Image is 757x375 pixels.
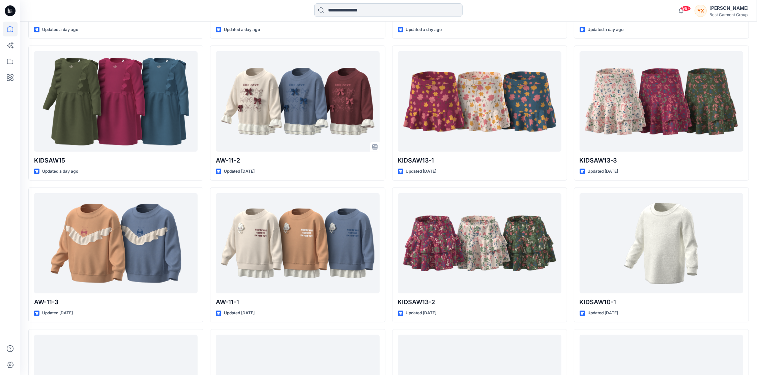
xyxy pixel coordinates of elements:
[224,168,255,175] p: Updated [DATE]
[224,26,260,33] p: Updated a day ago
[34,51,198,152] a: KIDSAW15
[709,12,749,17] div: Best Garment Group
[580,193,743,294] a: KIDSAW10-1
[406,310,437,317] p: Updated [DATE]
[398,51,561,152] a: KIDSAW13-1
[588,168,618,175] p: Updated [DATE]
[42,26,78,33] p: Updated a day ago
[588,310,618,317] p: Updated [DATE]
[216,156,379,165] p: AW-11-2
[588,26,624,33] p: Updated a day ago
[42,310,73,317] p: Updated [DATE]
[34,156,198,165] p: KIDSAW15
[406,168,437,175] p: Updated [DATE]
[398,297,561,307] p: KIDSAW13-2
[695,5,707,17] div: YX
[580,297,743,307] p: KIDSAW10-1
[580,156,743,165] p: KIDSAW13-3
[216,297,379,307] p: AW-11-1
[34,193,198,294] a: AW-11-3
[224,310,255,317] p: Updated [DATE]
[34,297,198,307] p: AW-11-3
[216,193,379,294] a: AW-11-1
[398,156,561,165] p: KIDSAW13-1
[709,4,749,12] div: [PERSON_NAME]
[42,168,78,175] p: Updated a day ago
[681,6,691,11] span: 99+
[580,51,743,152] a: KIDSAW13-3
[398,193,561,294] a: KIDSAW13-2
[406,26,442,33] p: Updated a day ago
[216,51,379,152] a: AW-11-2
